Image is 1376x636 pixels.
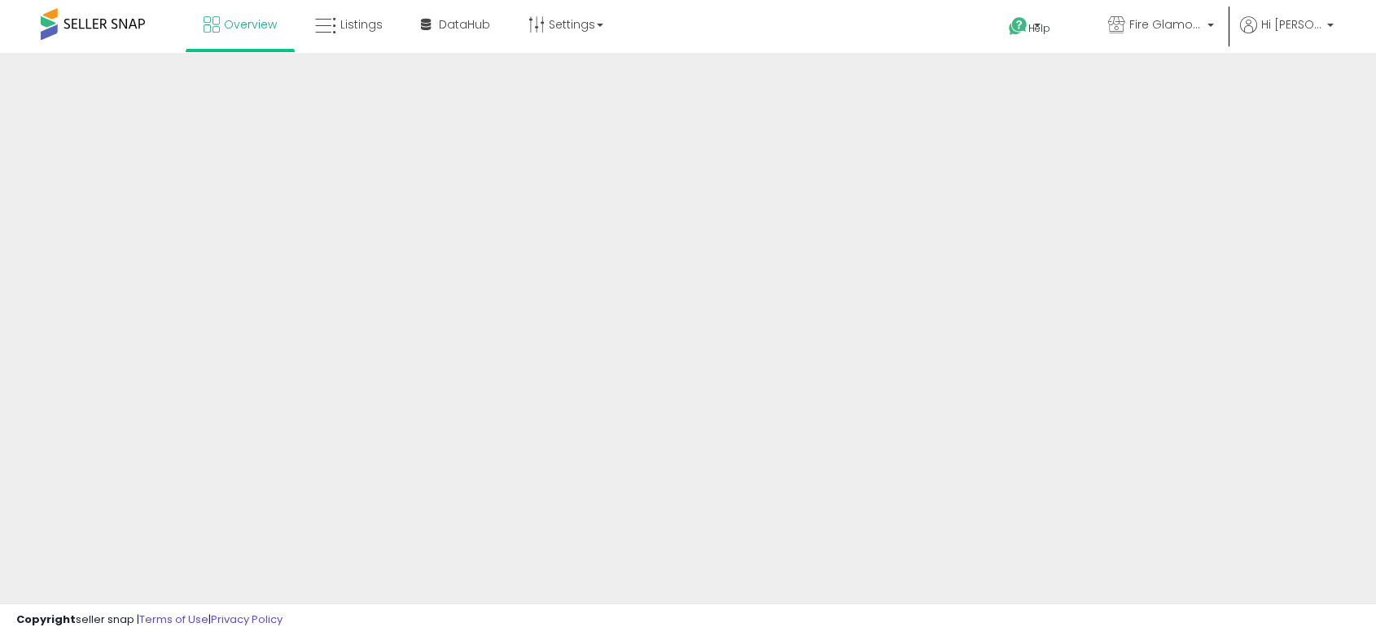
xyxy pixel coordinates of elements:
[224,16,277,33] span: Overview
[16,612,76,627] strong: Copyright
[1129,16,1203,33] span: Fire Glamour-[GEOGRAPHIC_DATA]
[1008,16,1028,37] i: Get Help
[211,612,283,627] a: Privacy Policy
[16,612,283,628] div: seller snap | |
[996,4,1082,53] a: Help
[340,16,383,33] span: Listings
[439,16,490,33] span: DataHub
[139,612,208,627] a: Terms of Use
[1028,21,1050,35] span: Help
[1240,16,1334,53] a: Hi [PERSON_NAME]
[1261,16,1322,33] span: Hi [PERSON_NAME]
